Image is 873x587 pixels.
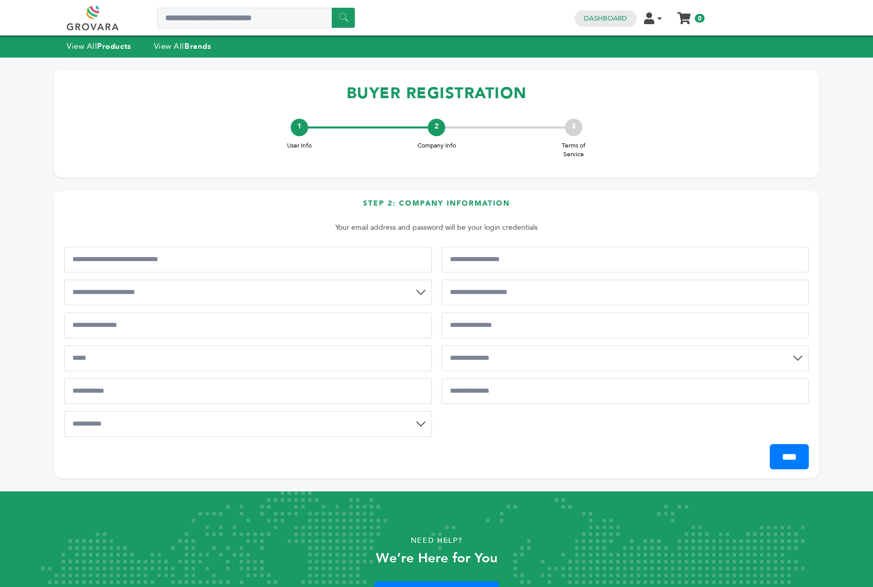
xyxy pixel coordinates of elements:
[64,78,809,108] h1: BUYER REGISTRATION
[64,247,432,272] input: Business Name/Company Legal Name*
[64,198,809,216] h3: Step 2: Company Information
[442,378,809,404] input: Company Website
[291,119,308,136] div: 1
[44,533,829,548] p: Need Help?
[64,313,432,338] input: Street Address 1*
[565,119,582,136] div: 3
[584,14,627,23] a: Dashboard
[442,247,809,272] input: Business Tax ID/EIN
[678,9,690,20] a: My Cart
[416,141,457,150] span: Company Info
[428,119,445,136] div: 2
[695,14,705,23] span: 0
[64,378,432,404] input: Postal Code*
[157,8,355,28] input: Search a product or brand...
[376,549,498,567] strong: We’re Here for You
[154,41,212,51] a: View AllBrands
[442,313,809,338] input: Street Address 2
[553,141,594,159] span: Terms of Service
[442,280,809,305] input: Business Phone Number*
[67,41,131,51] a: View AllProducts
[279,141,320,150] span: User Info
[64,345,432,371] input: City*
[69,222,804,234] p: Your email address and password will be your login credentials
[97,41,131,51] strong: Products
[184,41,211,51] strong: Brands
